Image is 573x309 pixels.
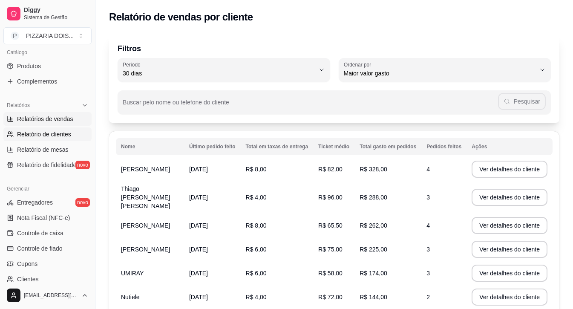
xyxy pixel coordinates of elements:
[123,69,315,78] span: 30 dias
[3,242,92,255] a: Controle de fiado
[339,58,551,82] button: Ordenar porMaior valor gasto
[3,257,92,271] a: Cupons
[246,270,267,277] span: R$ 6,00
[189,246,208,253] span: [DATE]
[318,194,343,201] span: R$ 96,00
[17,161,76,169] span: Relatório de fidelidade
[3,182,92,196] div: Gerenciar
[17,130,71,139] span: Relatório de clientes
[426,166,430,173] span: 4
[360,166,387,173] span: R$ 328,00
[3,285,92,306] button: [EMAIL_ADDRESS][DOMAIN_NAME]
[121,246,170,253] span: [PERSON_NAME]
[123,61,143,68] label: Período
[246,194,267,201] span: R$ 4,00
[17,145,69,154] span: Relatório de mesas
[241,138,314,155] th: Total em taxas de entrega
[17,115,73,123] span: Relatórios de vendas
[3,272,92,286] a: Clientes
[3,112,92,126] a: Relatórios de vendas
[189,222,208,229] span: [DATE]
[472,289,547,306] button: Ver detalhes do cliente
[189,194,208,201] span: [DATE]
[123,101,498,110] input: Buscar pelo nome ou telefone do cliente
[318,222,343,229] span: R$ 65,50
[109,10,253,24] h2: Relatório de vendas por cliente
[26,32,74,40] div: PIZZARIA DOIS ...
[3,158,92,172] a: Relatório de fidelidadenovo
[118,43,551,55] p: Filtros
[121,185,170,209] span: Thiago [PERSON_NAME] [PERSON_NAME]
[17,198,53,207] span: Entregadores
[3,196,92,209] a: Entregadoresnovo
[3,59,92,73] a: Produtos
[3,3,92,24] a: DiggySistema de Gestão
[17,229,63,237] span: Controle de caixa
[344,69,536,78] span: Maior valor gasto
[354,138,421,155] th: Total gasto em pedidos
[426,222,430,229] span: 4
[3,75,92,88] a: Complementos
[360,194,387,201] span: R$ 288,00
[426,270,430,277] span: 3
[17,62,41,70] span: Produtos
[189,166,208,173] span: [DATE]
[472,161,547,178] button: Ver detalhes do cliente
[189,270,208,277] span: [DATE]
[121,166,170,173] span: [PERSON_NAME]
[472,189,547,206] button: Ver detalhes do cliente
[360,294,387,300] span: R$ 144,00
[116,138,184,155] th: Nome
[24,14,88,21] span: Sistema de Gestão
[11,32,19,40] span: P
[118,58,330,82] button: Período30 dias
[24,6,88,14] span: Diggy
[3,226,92,240] a: Controle de caixa
[318,270,343,277] span: R$ 58,00
[17,214,70,222] span: Nota Fiscal (NFC-e)
[3,127,92,141] a: Relatório de clientes
[3,46,92,59] div: Catálogo
[3,27,92,44] button: Select a team
[3,143,92,156] a: Relatório de mesas
[426,294,430,300] span: 2
[426,246,430,253] span: 3
[184,138,241,155] th: Último pedido feito
[472,217,547,234] button: Ver detalhes do cliente
[360,270,387,277] span: R$ 174,00
[344,61,374,68] label: Ordenar por
[318,294,343,300] span: R$ 72,00
[360,246,387,253] span: R$ 225,00
[17,260,37,268] span: Cupons
[360,222,387,229] span: R$ 262,00
[189,294,208,300] span: [DATE]
[472,265,547,282] button: Ver detalhes do cliente
[318,246,343,253] span: R$ 75,00
[318,166,343,173] span: R$ 82,00
[17,244,63,253] span: Controle de fiado
[3,211,92,225] a: Nota Fiscal (NFC-e)
[121,222,170,229] span: [PERSON_NAME]
[313,138,354,155] th: Ticket médio
[466,138,553,155] th: Ações
[17,275,39,283] span: Clientes
[472,241,547,258] button: Ver detalhes do cliente
[246,222,267,229] span: R$ 8,00
[426,194,430,201] span: 3
[421,138,466,155] th: Pedidos feitos
[17,77,57,86] span: Complementos
[246,166,267,173] span: R$ 8,00
[246,294,267,300] span: R$ 4,00
[7,102,30,109] span: Relatórios
[121,294,140,300] span: Nutiele
[121,270,144,277] span: UMIRAY
[246,246,267,253] span: R$ 6,00
[24,292,78,299] span: [EMAIL_ADDRESS][DOMAIN_NAME]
